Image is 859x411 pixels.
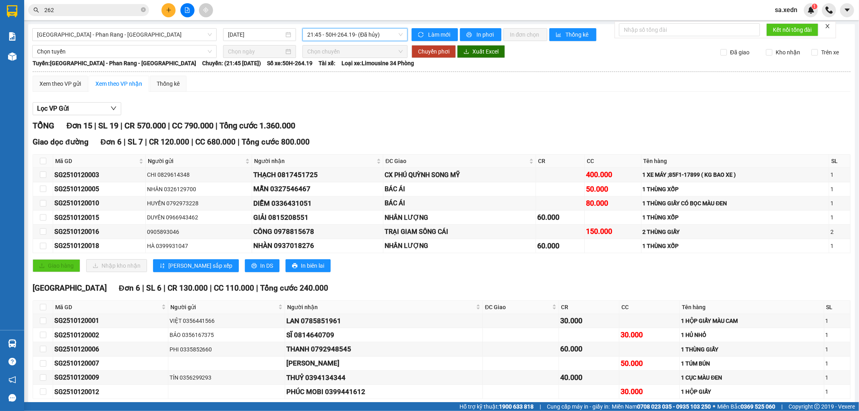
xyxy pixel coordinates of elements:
[286,386,481,397] div: PHÚC MOBI 0399441612
[166,7,172,13] span: plus
[44,6,139,14] input: Tìm tên, số ĐT hoặc mã đơn
[50,12,80,50] b: Gửi khách hàng
[168,283,208,293] span: CR 130.000
[53,239,146,253] td: SG2510120018
[33,7,39,13] span: search
[292,263,298,269] span: printer
[54,372,167,382] div: SG2510120009
[254,157,375,165] span: Người nhận
[37,103,69,114] span: Lọc VP Gửi
[54,387,167,397] div: SG2510120012
[33,121,54,130] span: TỔNG
[53,357,168,371] td: SG2510120007
[812,4,818,9] sup: 1
[781,402,782,411] span: |
[385,198,534,208] div: BÁC ÁI
[830,170,849,179] div: 1
[54,241,144,251] div: SG2510120018
[153,259,239,272] button: sort-ascending[PERSON_NAME] sắp xếp
[773,25,812,34] span: Kết nối tổng đài
[203,7,209,13] span: aim
[267,59,313,68] span: Số xe: 50H-264.19
[170,345,284,354] div: PHI 0335852660
[824,301,851,314] th: SL
[287,303,474,312] span: Người nhận
[33,102,121,115] button: Lọc VP Gửi
[560,343,618,355] div: 60.000
[621,386,678,397] div: 30.000
[260,283,328,293] span: Tổng cước 240.000
[466,32,473,38] span: printer
[385,241,534,251] div: NHÂN LƯỢNG
[643,213,828,222] div: 1 THÙNG XỐP
[253,169,382,180] div: THẠCH 0817451725
[826,345,849,354] div: 1
[681,373,822,382] div: 1 CỤC MÀU ĐEN
[8,339,17,348] img: warehouse-icon
[147,213,250,222] div: DUYÊN 0966943462
[161,3,176,17] button: plus
[766,23,818,36] button: Kết nối tổng đài
[66,121,92,130] span: Đơn 15
[94,121,96,130] span: |
[170,303,277,312] span: Người gửi
[253,184,382,194] div: MẪN 0327546467
[681,345,822,354] div: 1 THÙNG GIẤY
[172,121,213,130] span: CC 790.000
[830,242,849,250] div: 1
[472,47,499,56] span: Xuất Excel
[253,226,382,237] div: CÔNG 0978815678
[54,213,144,223] div: SG2510120015
[818,48,842,57] span: Trên xe
[680,301,824,314] th: Tên hàng
[98,121,118,130] span: SL 19
[286,259,331,272] button: printerIn biên lai
[286,316,481,326] div: LAN 0785851961
[536,155,585,168] th: CR
[53,342,168,356] td: SG2510120006
[549,28,596,41] button: bar-chartThống kê
[195,137,236,147] span: CC 680.000
[826,316,849,325] div: 1
[619,23,760,36] input: Nhập số tổng đài
[681,387,822,396] div: 1 HỘP GIẤY
[10,52,35,90] b: Xe Đăng Nhân
[191,137,193,147] span: |
[242,137,310,147] span: Tổng cước 800.000
[560,372,618,383] div: 40.000
[39,79,81,88] div: Xem theo VP gửi
[33,283,107,293] span: [GEOGRAPHIC_DATA]
[55,303,160,312] span: Mã GD
[256,283,258,293] span: |
[53,225,146,239] td: SG2510120016
[619,301,680,314] th: CC
[87,10,107,29] img: logo.jpg
[829,155,851,168] th: SL
[813,4,816,9] span: 1
[814,404,820,409] span: copyright
[681,316,822,325] div: 1 HỘP GIẤY MÀU CAM
[170,330,284,339] div: BẢO 0356167375
[681,359,822,368] div: 1 TÚM BÚN
[537,212,583,223] div: 60.000
[342,59,414,68] span: Loại xe: Limousine 34 Phòng
[33,137,89,147] span: Giao dọc đường
[157,79,180,88] div: Thống kê
[830,227,849,236] div: 2
[825,23,830,29] span: close
[147,199,250,208] div: HUYỀN 0792973228
[8,52,17,61] img: warehouse-icon
[168,261,232,270] span: [PERSON_NAME] sắp xếp
[245,259,279,272] button: printerIn DS
[457,45,505,58] button: downloadXuất Excel
[772,48,803,57] span: Kho nhận
[170,316,284,325] div: VIỆT 0356441566
[141,6,146,14] span: close-circle
[8,32,17,41] img: solution-icon
[215,121,217,130] span: |
[251,263,257,269] span: printer
[286,330,481,341] div: SĨ 0814640709
[826,387,849,396] div: 1
[54,227,144,237] div: SG2510120016
[168,121,170,130] span: |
